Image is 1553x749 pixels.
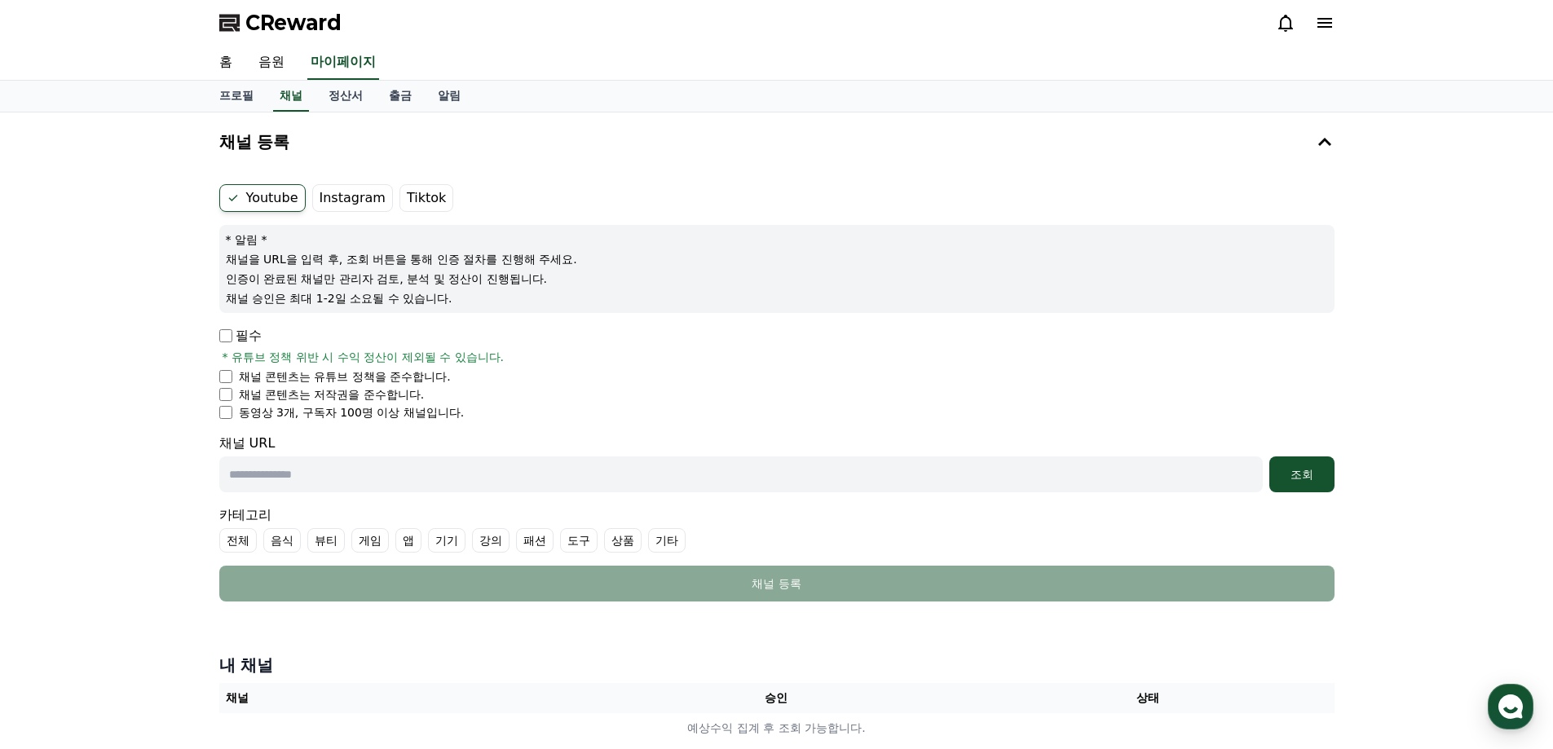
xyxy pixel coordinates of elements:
th: 상태 [962,683,1334,713]
h4: 내 채널 [219,654,1335,676]
label: 기타 [648,528,686,553]
button: 채널 등록 [219,566,1335,601]
a: 프로필 [206,81,267,112]
label: 뷰티 [307,528,345,553]
a: 알림 [425,81,474,112]
div: 카테고리 [219,505,1335,553]
p: 채널 콘텐츠는 유튜브 정책을 준수합니다. [239,368,451,385]
label: 패션 [516,528,554,553]
th: 채널 [219,683,591,713]
label: 게임 [351,528,389,553]
a: 홈 [5,517,108,557]
td: 예상수익 집계 후 조회 가능합니다. [219,713,1335,743]
span: * 유튜브 정책 위반 시 수익 정산이 제외될 수 있습니다. [223,349,505,365]
p: 필수 [219,326,262,346]
a: CReward [219,10,342,36]
a: 채널 [273,81,309,112]
div: 채널 URL [219,434,1335,492]
div: 조회 [1276,466,1328,482]
a: 마이페이지 [307,46,379,80]
label: Instagram [312,184,393,212]
label: 강의 [472,528,510,553]
p: 채널 콘텐츠는 저작권을 준수합니다. [239,386,425,403]
div: 채널 등록 [252,575,1302,592]
th: 승인 [590,683,962,713]
p: 인증이 완료된 채널만 관리자 검토, 분석 및 정산이 진행됩니다. [226,271,1328,287]
a: 음원 [245,46,298,80]
a: 정산서 [315,81,376,112]
label: Tiktok [399,184,453,212]
span: 대화 [149,542,169,555]
p: 동영상 3개, 구독자 100명 이상 채널입니다. [239,404,465,421]
h4: 채널 등록 [219,133,290,151]
a: 출금 [376,81,425,112]
label: 상품 [604,528,642,553]
button: 조회 [1269,456,1335,492]
a: 홈 [206,46,245,80]
label: 음식 [263,528,301,553]
label: 기기 [428,528,465,553]
a: 설정 [210,517,313,557]
label: Youtube [219,184,306,212]
span: 홈 [51,541,61,554]
button: 채널 등록 [213,119,1341,165]
p: 채널을 URL을 입력 후, 조회 버튼을 통해 인증 절차를 진행해 주세요. [226,251,1328,267]
span: 설정 [252,541,271,554]
label: 앱 [395,528,421,553]
label: 도구 [560,528,598,553]
p: 채널 승인은 최대 1-2일 소요될 수 있습니다. [226,290,1328,306]
span: CReward [245,10,342,36]
a: 대화 [108,517,210,557]
label: 전체 [219,528,257,553]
